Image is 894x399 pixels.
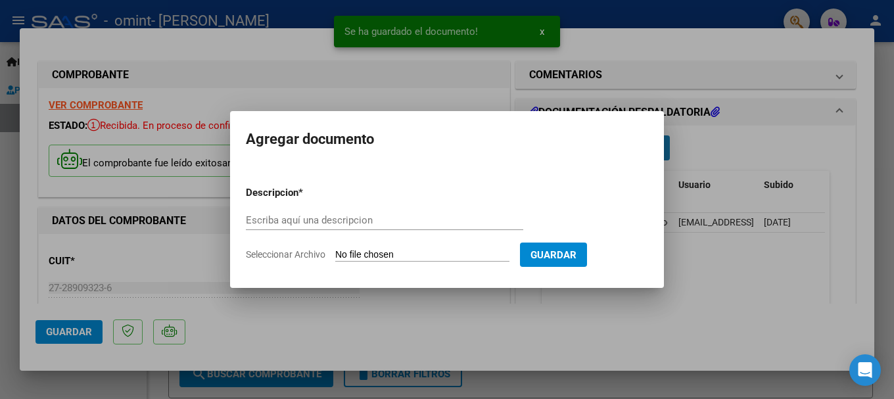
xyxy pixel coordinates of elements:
[530,249,576,261] span: Guardar
[849,354,881,386] div: Open Intercom Messenger
[520,243,587,267] button: Guardar
[246,249,325,260] span: Seleccionar Archivo
[246,185,367,200] p: Descripcion
[246,127,648,152] h2: Agregar documento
